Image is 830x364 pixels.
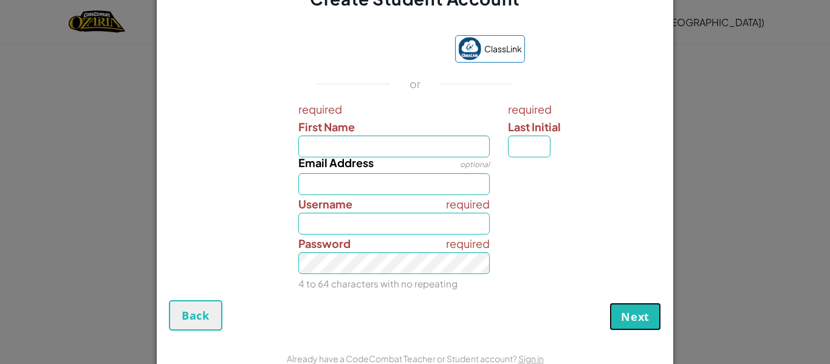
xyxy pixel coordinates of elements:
iframe: Sign in with Google Button [299,36,449,63]
a: Sign in [518,353,544,364]
span: Last Initial [508,120,561,134]
span: Email Address [298,156,374,170]
span: required [298,100,490,118]
small: 4 to 64 characters with no repeating [298,278,458,289]
span: ClassLink [484,40,522,58]
img: classlink-logo-small.png [458,37,481,60]
span: optional [460,160,490,169]
span: Already have a CodeCombat Teacher or Student account? [287,353,518,364]
span: Username [298,197,352,211]
span: Back [182,308,210,323]
span: First Name [298,120,355,134]
span: required [446,235,490,252]
span: Password [298,236,351,250]
button: Next [609,303,661,331]
span: required [446,195,490,213]
span: required [508,100,658,118]
button: Back [169,300,222,331]
p: or [410,77,421,91]
span: Next [621,309,650,324]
